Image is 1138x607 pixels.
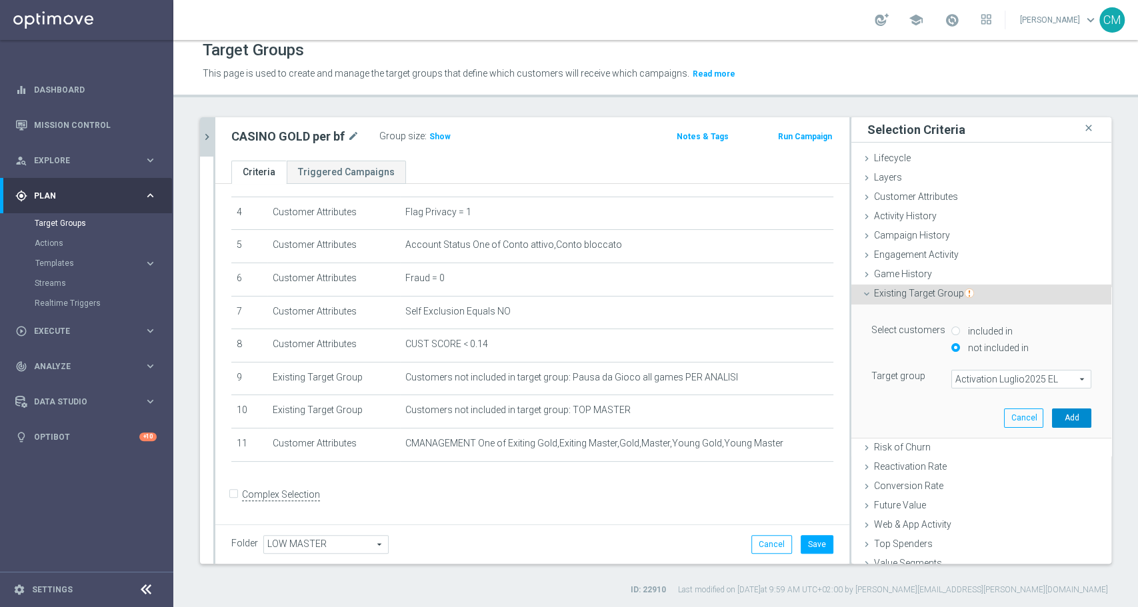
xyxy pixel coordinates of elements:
span: This page is used to create and manage the target groups that define which customers will receive... [203,68,689,79]
span: Explore [34,157,144,165]
div: Explore [15,155,144,167]
a: Actions [35,238,139,249]
span: Show [429,132,451,141]
div: +10 [139,432,157,441]
a: [PERSON_NAME]keyboard_arrow_down [1019,10,1099,30]
span: Lifecycle [874,153,911,163]
label: Last modified on [DATE] at 9:59 AM UTC+02:00 by [PERSON_NAME][EMAIL_ADDRESS][PERSON_NAME][DOMAIN_... [678,584,1108,596]
td: Existing Target Group [267,395,400,428]
label: Complex Selection [242,488,320,501]
span: keyboard_arrow_down [1083,13,1098,27]
i: close [1082,119,1095,137]
button: chevron_right [200,117,213,157]
td: 10 [231,395,267,428]
div: Dashboard [15,72,157,107]
button: Save [801,535,833,554]
h2: CASINO GOLD per bf [231,129,345,145]
a: Dashboard [34,72,157,107]
td: Customer Attributes [267,296,400,329]
span: Customers not included in target group: TOP MASTER [405,404,631,416]
td: 8 [231,329,267,362]
div: Optibot [15,419,157,454]
button: equalizer Dashboard [15,85,157,95]
button: Cancel [1004,408,1043,427]
span: Flag Privacy = 1 [405,207,471,218]
i: mode_edit [347,129,359,145]
i: track_changes [15,360,27,372]
span: CUST SCORE < 0.14 [405,338,488,350]
span: Analyze [34,362,144,370]
span: Engagement Activity [874,249,959,260]
td: 9 [231,362,267,395]
button: Mission Control [15,120,157,131]
div: Data Studio [15,396,144,408]
i: keyboard_arrow_right [144,360,157,372]
button: Read more [691,67,737,81]
td: Customer Attributes [267,263,400,296]
a: Streams [35,278,139,289]
span: Risk of Churn [874,442,931,452]
span: Conversion Rate [874,480,943,491]
span: Plan [34,192,144,200]
td: Customer Attributes [267,230,400,263]
div: Plan [15,190,144,202]
a: Target Groups [35,218,139,229]
div: Actions [35,233,172,253]
td: 4 [231,197,267,230]
i: lightbulb [15,431,27,443]
div: Templates [35,253,172,273]
span: Fraud = 0 [405,273,445,284]
span: Future Value [874,500,926,510]
h1: Target Groups [203,41,304,60]
button: Data Studio keyboard_arrow_right [15,396,157,407]
i: play_circle_outline [15,325,27,337]
span: Execute [34,327,144,335]
span: school [909,13,923,27]
div: Mission Control [15,107,157,143]
span: Customer Attributes [874,191,958,202]
label: ID: 22910 [631,584,666,596]
button: Add [1052,408,1091,427]
i: person_search [15,155,27,167]
i: keyboard_arrow_right [144,324,157,337]
div: Streams [35,273,172,293]
lable: Select customers [871,324,945,335]
button: Run Campaign [777,129,833,144]
label: Group size [379,131,425,142]
span: Account Status One of Conto attivo,Conto bloccato [405,239,622,251]
button: lightbulb Optibot +10 [15,432,157,442]
button: person_search Explore keyboard_arrow_right [15,155,157,166]
label: included in [965,325,1013,337]
label: Folder [231,538,258,549]
div: gps_fixed Plan keyboard_arrow_right [15,191,157,201]
td: 5 [231,230,267,263]
span: CMANAGEMENT One of Exiting Gold,Exiting Master,Gold,Master,Young Gold,Young Master [405,438,783,449]
button: Cancel [751,535,792,554]
i: keyboard_arrow_right [144,395,157,408]
span: Top Spenders [874,538,933,549]
i: chevron_right [201,131,213,143]
lable: Target group [871,370,925,381]
a: Criteria [231,161,287,184]
div: Analyze [15,360,144,372]
td: Customer Attributes [267,329,400,362]
button: track_changes Analyze keyboard_arrow_right [15,361,157,372]
td: Existing Target Group [267,362,400,395]
a: Settings [32,586,73,594]
button: Templates keyboard_arrow_right [35,258,157,269]
h3: Selection Criteria [867,122,965,137]
span: Layers [874,172,902,183]
div: Templates [35,259,144,267]
a: Triggered Campaigns [287,161,406,184]
a: Mission Control [34,107,157,143]
button: play_circle_outline Execute keyboard_arrow_right [15,326,157,336]
span: Web & App Activity [874,519,951,530]
button: Notes & Tags [675,129,730,144]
